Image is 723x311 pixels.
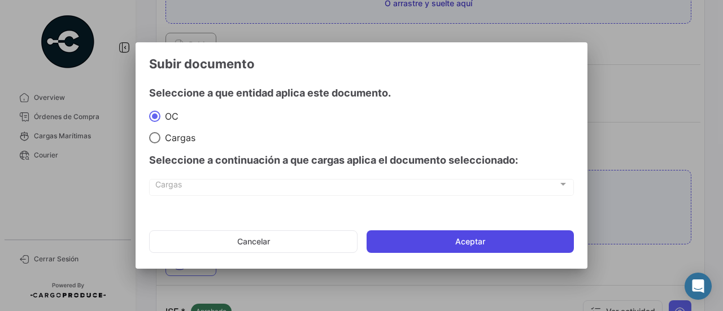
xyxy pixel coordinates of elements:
h4: Seleccione a continuación a que cargas aplica el documento seleccionado: [149,152,574,168]
button: Cancelar [149,230,358,253]
div: Abrir Intercom Messenger [685,273,712,300]
h4: Seleccione a que entidad aplica este documento. [149,85,574,101]
span: Cargas [155,182,558,191]
span: OC [160,111,178,122]
h3: Subir documento [149,56,574,72]
button: Aceptar [367,230,574,253]
span: Cargas [160,132,195,143]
